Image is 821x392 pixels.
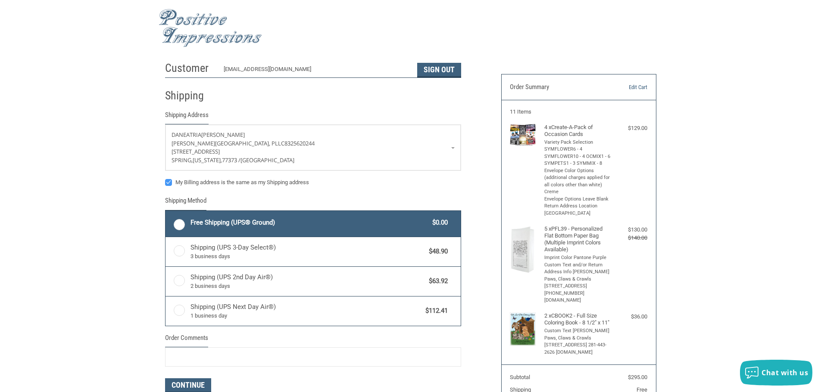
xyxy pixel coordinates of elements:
legend: Shipping Address [165,110,209,124]
span: 3 business days [190,252,425,261]
span: DANEATRIA [172,131,201,139]
span: Shipping (UPS Next Day Air®) [190,302,421,320]
li: Custom Text and/or Return Address Info [PERSON_NAME] Paws, Claws & Crawls [STREET_ADDRESS] [PHONE... [544,262,611,304]
div: $129.00 [613,124,647,133]
li: Envelope Options Leave Blank [544,196,611,203]
label: My Billing address is the same as my Shipping address [165,179,461,186]
span: 77373 / [222,156,240,164]
h4: 5 x PFL39 - Personalized Flat Bottom Paper Bag (Multiple Imprint Colors Available) [544,225,611,253]
span: $63.92 [425,276,448,286]
span: $48.90 [425,247,448,256]
span: [PERSON_NAME][GEOGRAPHIC_DATA], PLLC [172,139,284,147]
a: Enter or select a different address [165,125,461,170]
span: $0.00 [428,218,448,228]
span: [STREET_ADDRESS] [172,148,220,155]
span: Shipping (UPS 3-Day Select®) [190,243,425,261]
span: SPRING, [172,156,193,164]
h4: 2 x CBOOK2 - Full Size Coloring Book - 8 1/2" x 11" [544,312,611,327]
h3: 11 Items [510,108,647,115]
span: $295.00 [628,374,647,380]
span: Subtotal [510,374,530,380]
span: [GEOGRAPHIC_DATA] [240,156,294,164]
h2: Customer [165,61,215,75]
legend: Shipping Method [165,196,206,210]
h4: 4 x Create-A-Pack of Occasion Cards [544,124,611,138]
span: $112.41 [421,306,448,316]
span: Free Shipping (UPS® Ground) [190,218,428,228]
span: 1 business day [190,312,421,320]
span: [PERSON_NAME] [201,131,245,139]
span: Chat with us [762,368,808,377]
img: Positive Impressions [159,9,262,47]
h3: Order Summary [510,83,603,92]
li: Return Address Location [GEOGRAPHIC_DATA] [544,203,611,217]
span: Shipping (UPS 2nd Day Air®) [190,272,425,290]
div: $140.00 [613,234,647,242]
div: $130.00 [613,225,647,234]
legend: Order Comments [165,333,208,347]
span: [US_STATE], [193,156,222,164]
span: 8325620244 [284,139,315,147]
button: Sign Out [417,63,461,77]
h2: Shipping [165,89,215,103]
span: 2 business days [190,282,425,290]
div: [EMAIL_ADDRESS][DOMAIN_NAME] [224,65,409,77]
li: Custom Text [PERSON_NAME] Paws, Claws & Crawls [STREET_ADDRESS] 281-443-2626 [DOMAIN_NAME] [544,327,611,356]
li: Envelope Color Options (additional charges applied for all colors other than white) Creme [544,167,611,196]
li: Imprint Color Pantone Purple [544,254,611,262]
div: $36.00 [613,312,647,321]
button: Chat with us [740,360,812,386]
li: Variety Pack Selection SYMFLOWER6 - 4 SYMFLOWER10 - 4 OCMIX1 - 6 SYMPETS1 - 3 SYMMIX - 8 [544,139,611,167]
a: Edit Cart [603,83,647,92]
